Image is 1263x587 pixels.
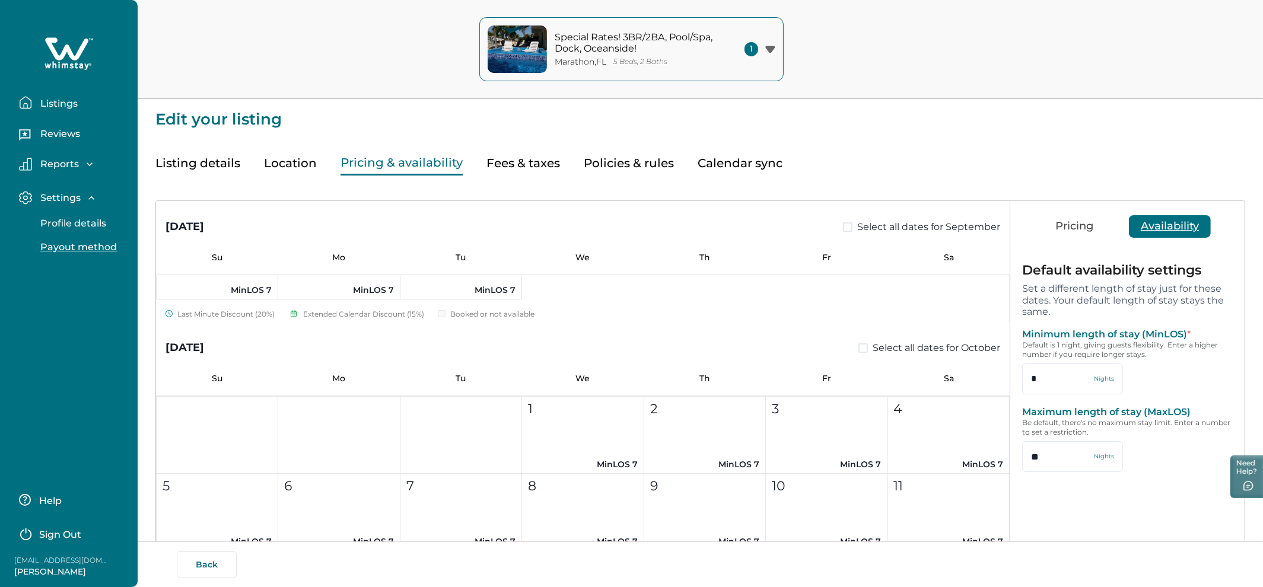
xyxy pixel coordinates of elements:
p: Sign Out [39,529,81,541]
p: Sa [887,374,1010,384]
div: [DATE] [166,219,204,235]
p: Marathon , FL [555,57,606,67]
p: Minimum length of stay (MinLOS) [1022,328,1232,340]
button: 9MinLOS 7 [644,474,766,551]
button: 4MinLOS 7 [888,397,1010,474]
p: Set a different length of stay just for these dates. Your default length of stay stays the same. [1022,283,1232,318]
p: Sa [887,253,1010,263]
button: Back [177,551,237,578]
p: Mo [278,374,400,384]
button: 3MinLOS 7 [766,397,887,474]
p: Reports [37,158,79,170]
p: Default is 1 night, giving guests flexibility. Enter a higher number if you require longer stays. [1022,340,1232,359]
p: 3 [772,399,779,419]
p: MinLOS 7 [528,535,637,548]
p: 1 [528,399,533,419]
p: MinLOS 7 [284,535,393,548]
button: 2MinLOS 7 [644,397,766,474]
p: Tu [400,253,522,263]
button: Pricing & availability [341,151,463,176]
p: Default availability settings [1022,263,1232,278]
button: Settings [19,191,128,205]
p: [PERSON_NAME] [14,566,109,578]
button: Help [19,488,124,512]
p: MinLOS 7 [406,535,516,548]
img: property-cover [488,25,547,73]
p: We [522,374,644,384]
button: Reports [19,158,128,171]
button: Policies & rules [584,151,674,176]
button: Reviews [19,124,128,148]
p: Tu [400,374,522,384]
p: 5 Beds, 2 Baths [613,58,667,66]
p: 2 [650,399,658,419]
div: [DATE] [166,340,204,356]
p: MinLOS 7 [772,458,881,471]
div: Last Minute Discount (20%) [166,309,275,320]
p: MinLOS 7 [894,535,1003,548]
p: 11 [894,476,903,496]
p: MinLOS 7 [163,535,272,548]
p: 8 [528,476,536,496]
button: 7MinLOS 7 [400,474,522,551]
div: Booked or not available [438,309,535,320]
p: Payout method [37,241,117,253]
p: Fr [766,374,888,384]
span: Select all dates for October [873,341,1000,355]
button: 8MinLOS 7 [522,474,644,551]
p: 4 [894,399,903,419]
p: Help [36,495,62,507]
button: Profile details [27,212,136,235]
button: Fees & taxes [486,151,560,176]
span: 1 [745,42,758,56]
p: 10 [772,476,785,496]
p: Listings [37,98,78,110]
button: Pricing [1044,215,1105,238]
p: Mo [278,253,400,263]
p: Su [156,374,278,384]
p: MinLOS 7 [650,458,759,471]
button: 10MinLOS 7 [766,474,887,551]
p: Special Rates! 3BR/2BA, Pool/Spa, Dock, Oceanside! [555,31,715,55]
p: Fr [766,253,888,263]
button: Location [264,151,317,176]
button: Sign Out [19,521,124,545]
button: 1MinLOS 7 [522,397,644,474]
button: Listings [19,91,128,114]
button: Payout method [27,235,136,259]
p: 9 [650,476,658,496]
div: Settings [19,212,128,259]
p: Edit your listing [155,99,1245,127]
button: property-coverSpecial Rates! 3BR/2BA, Pool/Spa, Dock, Oceanside!Marathon,FL5 Beds, 2 Baths1 [479,17,784,81]
p: Maximum length of stay (MaxLOS) [1022,406,1232,418]
p: We [522,253,644,263]
div: Extended Calendar Discount (15%) [289,309,424,320]
p: MinLOS 7 [284,284,393,296]
p: Be default, there's no maximum stay limit. Enter a number to set a restriction. [1022,418,1232,437]
button: 6MinLOS 7 [278,474,400,551]
p: Su [156,253,278,263]
button: 5MinLOS 7 [157,474,278,551]
p: MinLOS 7 [894,458,1003,471]
p: Th [644,253,766,263]
p: MinLOS 7 [406,284,516,296]
p: Settings [37,192,81,204]
p: Reviews [37,128,80,140]
p: MinLOS 7 [528,458,637,471]
p: 6 [284,476,292,496]
p: MinLOS 7 [772,535,881,548]
p: [EMAIL_ADDRESS][DOMAIN_NAME] [14,554,109,566]
button: Calendar sync [698,151,782,176]
button: Availability [1129,215,1211,238]
button: 11MinLOS 7 [888,474,1010,551]
button: Listing details [155,151,240,176]
p: 7 [406,476,414,496]
p: Profile details [37,218,106,229]
p: 5 [163,476,170,496]
p: Th [644,374,766,384]
p: MinLOS 7 [163,284,272,296]
p: MinLOS 7 [650,535,759,548]
span: Select all dates for September [857,220,1000,234]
